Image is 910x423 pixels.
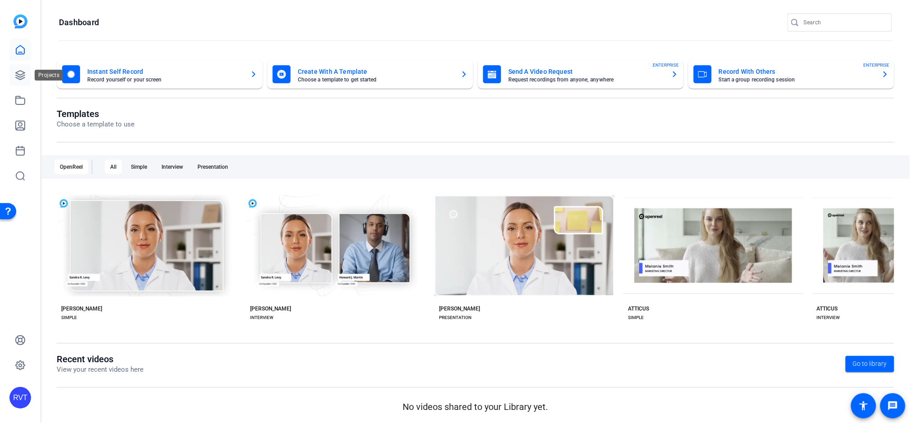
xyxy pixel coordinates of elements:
[87,77,243,82] mat-card-subtitle: Record yourself or your screen
[298,77,453,82] mat-card-subtitle: Choose a template to get started
[87,66,243,77] mat-card-title: Instant Self Record
[853,359,887,369] span: Go to library
[57,364,143,375] p: View your recent videos here
[298,66,453,77] mat-card-title: Create With A Template
[719,77,874,82] mat-card-subtitle: Start a group recording session
[817,314,840,321] div: INTERVIEW
[478,60,684,89] button: Send A Video RequestRequest recordings from anyone, anywhereENTERPRISE
[250,314,273,321] div: INTERVIEW
[57,400,894,414] p: No videos shared to your Library yet.
[156,160,188,174] div: Interview
[54,160,88,174] div: OpenReel
[858,400,869,411] mat-icon: accessibility
[804,17,885,28] input: Search
[57,119,134,130] p: Choose a template to use
[628,305,649,312] div: ATTICUS
[508,77,664,82] mat-card-subtitle: Request recordings from anyone, anywhere
[57,108,134,119] h1: Templates
[628,314,644,321] div: SIMPLE
[59,17,99,28] h1: Dashboard
[105,160,122,174] div: All
[508,66,664,77] mat-card-title: Send A Video Request
[57,354,143,364] h1: Recent videos
[653,62,679,68] span: ENTERPRISE
[9,387,31,409] div: RVT
[57,60,263,89] button: Instant Self RecordRecord yourself or your screen
[846,356,894,372] a: Go to library
[61,305,102,312] div: [PERSON_NAME]
[888,400,898,411] mat-icon: message
[439,305,480,312] div: [PERSON_NAME]
[864,62,890,68] span: ENTERPRISE
[13,14,27,28] img: blue-gradient.svg
[688,60,894,89] button: Record With OthersStart a group recording sessionENTERPRISE
[192,160,233,174] div: Presentation
[439,314,471,321] div: PRESENTATION
[250,305,291,312] div: [PERSON_NAME]
[719,66,874,77] mat-card-title: Record With Others
[35,70,63,81] div: Projects
[817,305,838,312] div: ATTICUS
[267,60,473,89] button: Create With A TemplateChoose a template to get started
[126,160,152,174] div: Simple
[61,314,77,321] div: SIMPLE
